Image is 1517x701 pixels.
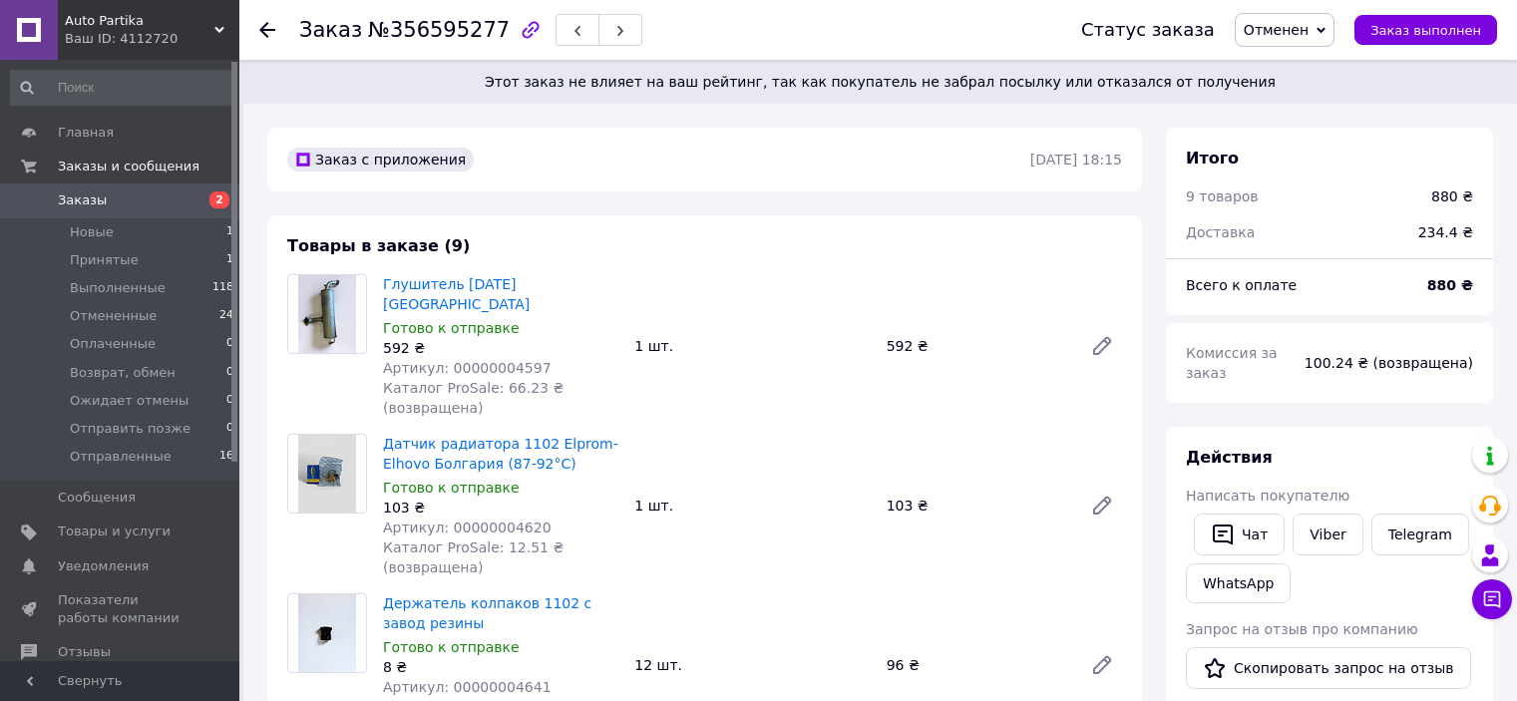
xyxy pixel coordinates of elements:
[626,492,878,520] div: 1 шт.
[287,236,470,255] span: Товары в заказе (9)
[1030,152,1122,168] time: [DATE] 18:15
[383,595,591,631] a: Держатель колпаков 1102 с завод резины
[10,70,235,106] input: Поиск
[1082,486,1122,526] a: Редактировать
[1081,20,1215,40] div: Статус заказа
[879,332,1074,360] div: 592 ₴
[626,651,878,679] div: 12 шт.
[267,72,1493,92] span: Этот заказ не влияет на ваш рейтинг, так как покупатель не забрал посылку или отказался от получения
[383,520,552,535] span: Артикул: 00000004620
[226,223,233,241] span: 1
[1186,188,1259,204] span: 9 товаров
[259,20,275,40] div: Вернуться назад
[70,392,189,410] span: Ожидает отмены
[879,492,1074,520] div: 103 ₴
[65,30,239,48] div: Ваш ID: 4112720
[368,18,510,42] span: №356595277
[383,639,520,655] span: Готово к отправке
[626,332,878,360] div: 1 шт.
[1186,621,1418,637] span: Запрос на отзыв про компанию
[58,591,185,627] span: Показатели работы компании
[1186,149,1239,168] span: Итого
[209,191,229,208] span: 2
[70,307,157,325] span: Отмененные
[70,251,139,269] span: Принятые
[298,275,357,353] img: Глушитель 1102/03/05 Запорожье
[70,448,172,466] span: Отправленные
[1370,23,1481,38] span: Заказ выполнен
[1082,326,1122,366] a: Редактировать
[1472,579,1512,619] button: Чат с покупателем
[1427,277,1473,293] b: 880 ₴
[298,435,357,513] img: Датчик радиатора 1102 Elprom-Elhovo Болгария (87-92°С)
[383,380,564,416] span: Каталог ProSale: 66.23 ₴ (возвращена)
[58,158,199,175] span: Заказы и сообщения
[1186,345,1278,381] span: Комиссия за заказ
[70,279,166,297] span: Выполненные
[1293,514,1362,555] a: Viber
[1371,514,1469,555] a: Telegram
[58,124,114,142] span: Главная
[219,307,233,325] span: 24
[287,148,474,172] div: Заказ с приложения
[298,594,357,672] img: Держатель колпаков 1102 с завод резины
[226,392,233,410] span: 0
[1186,488,1349,504] span: Написать покупателю
[383,338,618,358] div: 592 ₴
[879,651,1074,679] div: 96 ₴
[70,420,190,438] span: Отправить позже
[1194,514,1285,555] button: Чат
[1186,277,1297,293] span: Всего к оплате
[383,657,618,677] div: 8 ₴
[383,276,530,312] a: Глушитель [DATE] [GEOGRAPHIC_DATA]
[226,420,233,438] span: 0
[1431,186,1473,206] div: 880 ₴
[1305,355,1473,371] span: 100.24 ₴ (возвращена)
[58,557,149,575] span: Уведомления
[226,251,233,269] span: 1
[70,364,176,382] span: Возврат, обмен
[212,279,233,297] span: 118
[1186,224,1255,240] span: Доставка
[226,335,233,353] span: 0
[383,480,520,496] span: Готово к отправке
[1186,647,1471,689] button: Скопировать запрос на отзыв
[70,223,114,241] span: Новые
[58,191,107,209] span: Заказы
[1186,448,1273,467] span: Действия
[1406,210,1485,254] div: 234.4 ₴
[58,643,111,661] span: Отзывы
[383,539,564,575] span: Каталог ProSale: 12.51 ₴ (возвращена)
[58,489,136,507] span: Сообщения
[70,335,156,353] span: Оплаченные
[383,320,520,336] span: Готово к отправке
[219,448,233,466] span: 16
[383,436,618,472] a: Датчик радиатора 1102 Elprom-Elhovo Болгария (87-92°С)
[1244,22,1309,38] span: Отменен
[383,360,552,376] span: Артикул: 00000004597
[58,523,171,540] span: Товары и услуги
[1354,15,1497,45] button: Заказ выполнен
[383,679,552,695] span: Артикул: 00000004641
[299,18,362,42] span: Заказ
[1186,563,1291,603] a: WhatsApp
[226,364,233,382] span: 0
[383,498,618,518] div: 103 ₴
[65,12,214,30] span: Auto Partika
[1082,645,1122,685] a: Редактировать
